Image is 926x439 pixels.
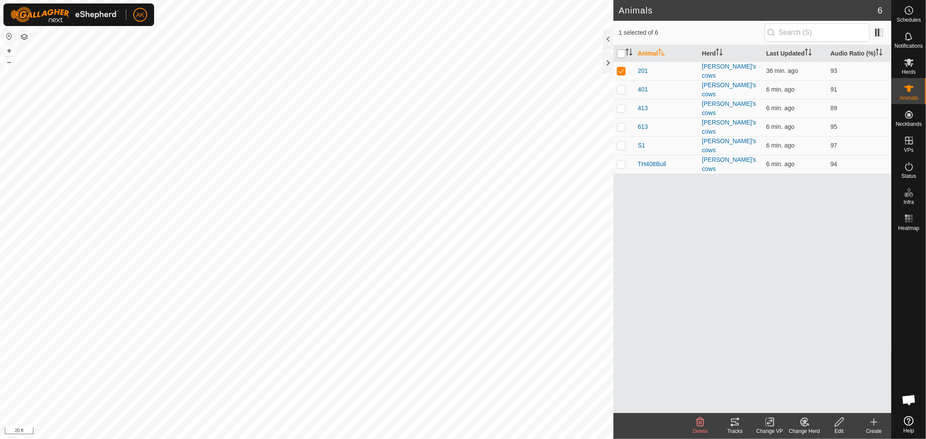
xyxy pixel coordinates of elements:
a: Help [892,413,926,437]
div: Change VP [752,427,787,435]
span: Oct 6, 2025, 4:20 PM [766,161,794,167]
button: Reset Map [4,31,14,42]
span: TH408Bull [638,160,666,169]
button: + [4,46,14,56]
span: 413 [638,104,648,113]
div: [PERSON_NAME]'s cows [702,99,759,118]
span: Notifications [895,43,923,49]
input: Search (S) [765,23,870,42]
p-sorticon: Activate to sort [658,50,665,57]
span: Oct 6, 2025, 4:20 PM [766,123,794,130]
span: 93 [830,67,837,74]
span: 1 selected of 6 [619,28,765,37]
div: [PERSON_NAME]'s cows [702,118,759,136]
div: [PERSON_NAME]'s cows [702,155,759,174]
span: Neckbands [896,121,922,127]
span: Delete [693,428,708,434]
span: Status [901,174,916,179]
th: Animal [634,45,699,62]
p-sorticon: Activate to sort [876,50,883,57]
p-sorticon: Activate to sort [716,50,723,57]
div: [PERSON_NAME]'s cows [702,81,759,99]
span: Herds [902,69,916,75]
span: S1 [638,141,645,150]
div: Tracks [718,427,752,435]
div: Open chat [896,387,922,413]
div: Edit [822,427,857,435]
p-sorticon: Activate to sort [805,50,812,57]
span: 201 [638,66,648,75]
span: Infra [903,200,914,205]
span: 401 [638,85,648,94]
span: VPs [904,147,913,153]
span: 95 [830,123,837,130]
span: 94 [830,161,837,167]
h2: Animals [619,5,878,16]
span: Oct 6, 2025, 4:20 PM [766,105,794,111]
span: Heatmap [898,226,919,231]
button: Map Layers [19,32,30,42]
p-sorticon: Activate to sort [626,50,633,57]
span: 613 [638,122,648,131]
span: 6 [878,4,883,17]
th: Audio Ratio (%) [827,45,891,62]
div: Change Herd [787,427,822,435]
div: [PERSON_NAME]'s cows [702,137,759,155]
div: Create [857,427,891,435]
span: Oct 6, 2025, 4:20 PM [766,142,794,149]
span: Help [903,428,914,433]
span: Oct 6, 2025, 4:20 PM [766,86,794,93]
span: Animals [900,95,918,101]
span: AK [136,10,145,20]
a: Contact Us [315,428,341,436]
span: 89 [830,105,837,111]
div: [PERSON_NAME]'s cows [702,62,759,80]
button: – [4,57,14,67]
img: Gallagher Logo [10,7,119,23]
span: Oct 6, 2025, 3:50 PM [766,67,798,74]
a: Privacy Policy [273,428,305,436]
th: Last Updated [763,45,827,62]
span: 91 [830,86,837,93]
span: 97 [830,142,837,149]
span: Schedules [896,17,921,23]
th: Herd [699,45,763,62]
